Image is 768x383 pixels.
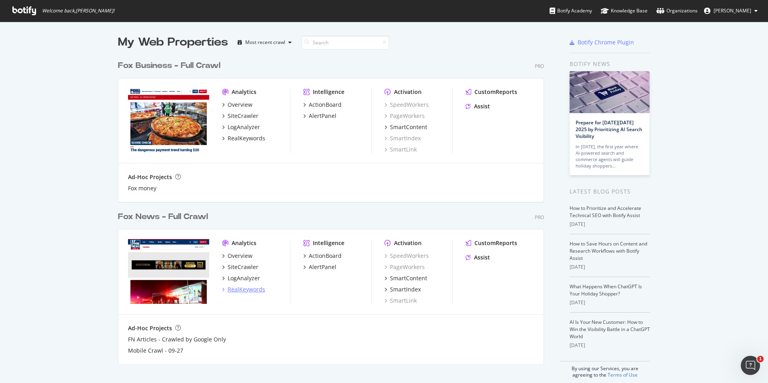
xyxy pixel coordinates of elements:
div: Ad-Hoc Projects [128,173,172,181]
a: Fox News - Full Crawl [118,211,211,223]
a: FN Articles - Crawled by Google Only [128,335,226,343]
div: SmartIndex [390,285,421,293]
a: Terms of Use [608,371,638,378]
a: SmartLink [384,146,417,154]
a: Overview [222,252,252,260]
div: LogAnalyzer [228,274,260,282]
div: [DATE] [570,299,650,306]
span: 1 [757,356,764,362]
div: ActionBoard [309,252,342,260]
img: www.foxbusiness.com [128,88,209,153]
div: Organizations [656,7,698,15]
a: PageWorkers [384,263,425,271]
div: Assist [474,253,490,261]
div: ActionBoard [309,101,342,109]
a: SiteCrawler [222,112,258,120]
a: SmartLink [384,297,417,305]
div: Latest Blog Posts [570,187,650,196]
input: Search [301,36,389,50]
div: Pro [535,214,544,221]
a: What Happens When ChatGPT Is Your Holiday Shopper? [570,283,642,297]
div: Overview [228,101,252,109]
a: AlertPanel [303,263,336,271]
a: AI Is Your New Customer: How to Win the Visibility Battle in a ChatGPT World [570,319,650,340]
button: Most recent crawl [234,36,295,49]
a: RealKeywords [222,134,265,142]
div: Activation [394,88,422,96]
a: AlertPanel [303,112,336,120]
div: Intelligence [313,239,344,247]
a: PageWorkers [384,112,425,120]
a: SmartIndex [384,285,421,293]
div: SmartContent [390,123,427,131]
div: Fox Business - Full Crawl [118,60,220,72]
div: RealKeywords [228,134,265,142]
a: LogAnalyzer [222,123,260,131]
a: Fox Business - Full Crawl [118,60,224,72]
a: SiteCrawler [222,263,258,271]
div: LogAnalyzer [228,123,260,131]
div: SiteCrawler [228,263,258,271]
div: Intelligence [313,88,344,96]
div: SiteCrawler [228,112,258,120]
div: My Web Properties [118,34,228,50]
div: Most recent crawl [245,40,285,45]
div: Overview [228,252,252,260]
span: Abbey Spisz [714,7,751,14]
div: Botify news [570,60,650,68]
div: Pro [535,63,544,70]
div: By using our Services, you are agreeing to the [560,361,650,378]
div: AlertPanel [309,263,336,271]
a: Assist [466,253,490,261]
div: AlertPanel [309,112,336,120]
a: SmartContent [384,274,427,282]
div: Botify Academy [550,7,592,15]
button: [PERSON_NAME] [698,4,764,17]
div: grid [118,50,550,364]
div: Analytics [232,239,256,247]
div: Analytics [232,88,256,96]
a: How to Save Hours on Content and Research Workflows with Botify Assist [570,240,647,261]
div: CustomReports [474,239,517,247]
a: Mobile Crawl - 09-27 [128,347,183,355]
div: In [DATE], the first year where AI-powered search and commerce agents will guide holiday shoppers… [576,144,644,169]
div: [DATE] [570,221,650,228]
a: SpeedWorkers [384,252,429,260]
a: Overview [222,101,252,109]
a: CustomReports [466,88,517,96]
div: Activation [394,239,422,247]
div: [DATE] [570,263,650,271]
a: SmartContent [384,123,427,131]
div: [DATE] [570,342,650,349]
a: LogAnalyzer [222,274,260,282]
div: Botify Chrome Plugin [578,38,634,46]
div: Ad-Hoc Projects [128,324,172,332]
div: Knowledge Base [601,7,648,15]
div: Assist [474,102,490,110]
a: Prepare for [DATE][DATE] 2025 by Prioritizing AI Search Visibility [576,119,642,140]
div: RealKeywords [228,285,265,293]
a: Fox money [128,184,156,192]
a: Botify Chrome Plugin [570,38,634,46]
div: CustomReports [474,88,517,96]
div: SmartContent [390,274,427,282]
a: CustomReports [466,239,517,247]
a: ActionBoard [303,252,342,260]
a: SmartIndex [384,134,421,142]
iframe: Intercom live chat [741,356,760,375]
a: SpeedWorkers [384,101,429,109]
a: ActionBoard [303,101,342,109]
img: Prepare for Black Friday 2025 by Prioritizing AI Search Visibility [570,71,650,113]
span: Welcome back, [PERSON_NAME] ! [42,8,114,14]
div: Fox News - Full Crawl [118,211,208,223]
img: www.foxnews.com [128,239,209,304]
